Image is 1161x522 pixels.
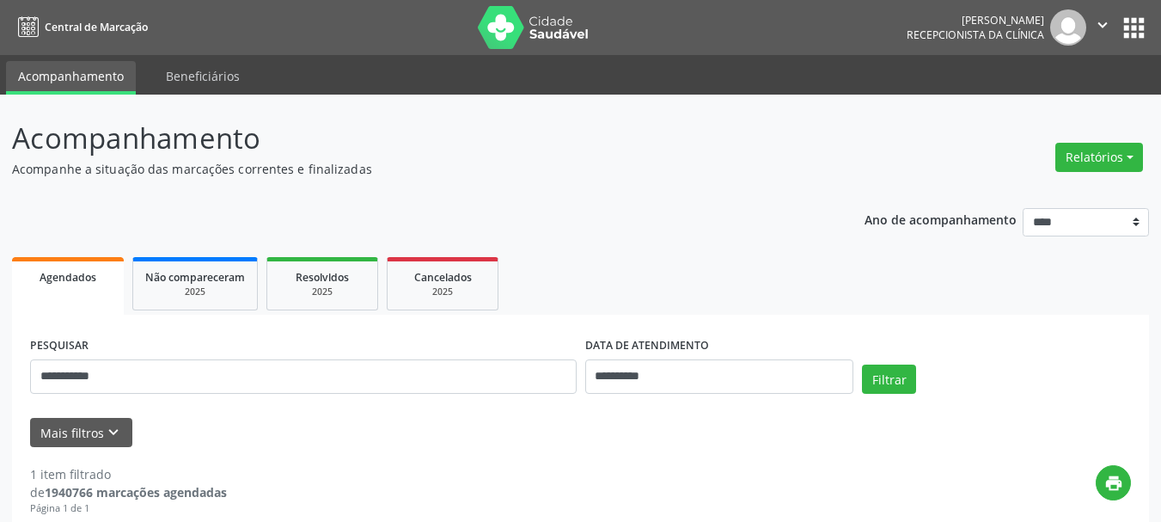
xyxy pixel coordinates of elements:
[907,13,1044,28] div: [PERSON_NAME]
[1119,13,1149,43] button: apps
[862,365,916,394] button: Filtrar
[1086,9,1119,46] button: 
[296,270,349,285] span: Resolvidos
[145,270,245,285] span: Não compareceram
[907,28,1044,42] span: Recepcionista da clínica
[12,160,808,178] p: Acompanhe a situação das marcações correntes e finalizadas
[1050,9,1086,46] img: img
[6,61,136,95] a: Acompanhamento
[1096,465,1131,501] button: print
[45,20,148,34] span: Central de Marcação
[12,13,148,41] a: Central de Marcação
[1104,474,1123,493] i: print
[104,423,123,442] i: keyboard_arrow_down
[40,270,96,285] span: Agendados
[45,484,227,501] strong: 1940766 marcações agendadas
[1055,143,1143,172] button: Relatórios
[30,465,227,483] div: 1 item filtrado
[30,501,227,516] div: Página 1 de 1
[400,286,486,298] div: 2025
[30,483,227,501] div: de
[585,333,709,359] label: DATA DE ATENDIMENTO
[1093,15,1112,34] i: 
[12,117,808,160] p: Acompanhamento
[865,208,1017,230] p: Ano de acompanhamento
[279,286,365,298] div: 2025
[145,286,245,298] div: 2025
[154,61,252,91] a: Beneficiários
[414,270,472,285] span: Cancelados
[30,333,89,359] label: PESQUISAR
[30,418,132,448] button: Mais filtroskeyboard_arrow_down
